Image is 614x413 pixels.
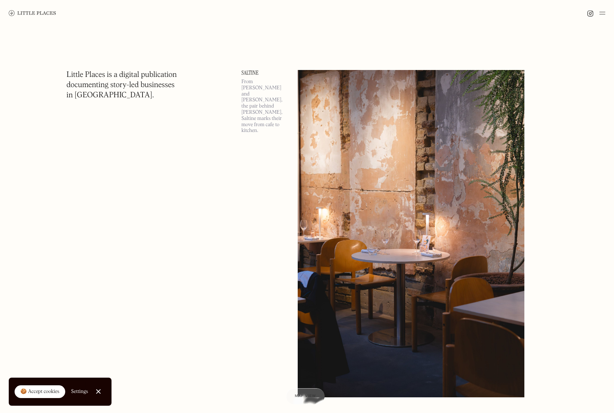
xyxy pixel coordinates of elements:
a: Close Cookie Popup [91,384,106,399]
div: Settings [71,389,88,394]
img: Saltine [298,70,524,397]
p: From [PERSON_NAME] and [PERSON_NAME], the pair behind [PERSON_NAME], Saltine marks their move fro... [242,79,289,134]
a: Settings [71,383,88,400]
h1: Little Places is a digital publication documenting story-led businesses in [GEOGRAPHIC_DATA]. [67,70,177,101]
span: Map view [295,394,316,398]
div: 🍪 Accept cookies [20,388,59,396]
a: Saltine [242,70,289,76]
a: Map view [286,388,325,404]
a: 🍪 Accept cookies [15,385,65,398]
